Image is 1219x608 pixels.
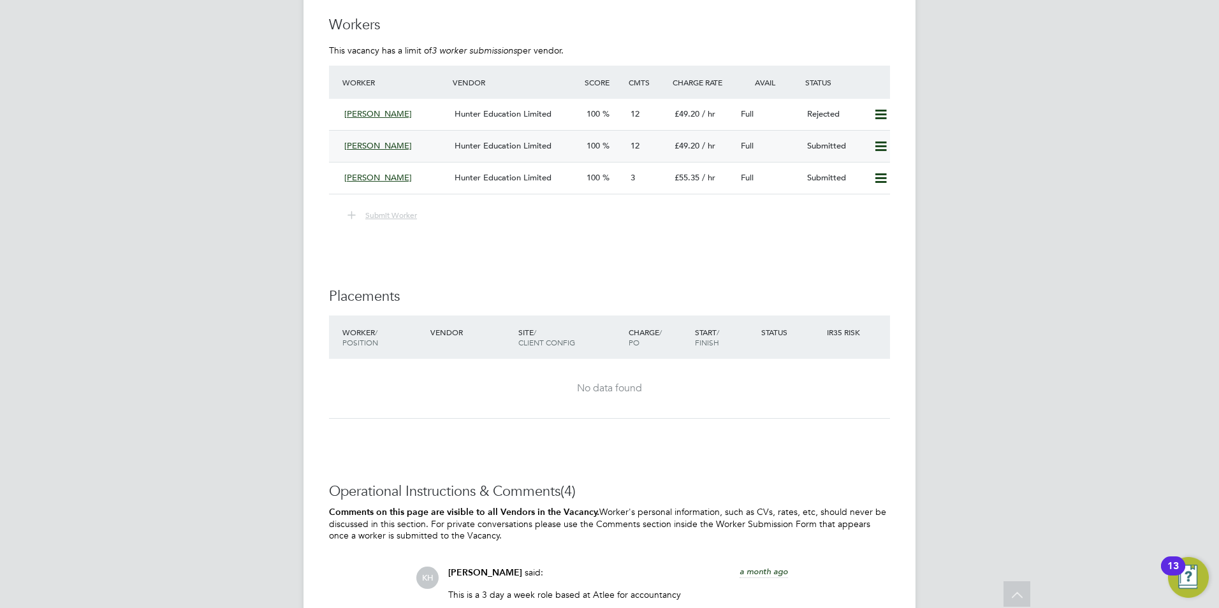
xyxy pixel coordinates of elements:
[741,140,754,151] span: Full
[525,567,543,578] span: said:
[625,321,692,354] div: Charge
[344,172,412,183] span: [PERSON_NAME]
[741,108,754,119] span: Full
[692,321,758,354] div: Start
[631,108,639,119] span: 12
[587,172,600,183] span: 100
[702,140,715,151] span: / hr
[365,210,417,220] span: Submit Worker
[344,108,412,119] span: [PERSON_NAME]
[449,71,581,94] div: Vendor
[329,482,890,501] h3: Operational Instructions & Comments
[560,482,576,500] span: (4)
[702,108,715,119] span: / hr
[631,140,639,151] span: 12
[339,321,427,354] div: Worker
[427,321,515,344] div: Vendor
[342,382,877,395] div: No data found
[455,172,551,183] span: Hunter Education Limited
[342,327,378,347] span: / Position
[587,140,600,151] span: 100
[329,45,890,56] p: This vacancy has a limit of per vendor.
[675,108,699,119] span: £49.20
[741,172,754,183] span: Full
[448,589,788,600] p: This is a 3 day a week role based at Atlee for accountancy
[329,507,599,518] b: Comments on this page are visible to all Vendors in the Vacancy.
[736,71,802,94] div: Avail
[1168,557,1209,598] button: Open Resource Center, 13 new notifications
[339,71,449,94] div: Worker
[629,327,662,347] span: / PO
[455,140,551,151] span: Hunter Education Limited
[695,327,719,347] span: / Finish
[740,566,788,577] span: a month ago
[675,140,699,151] span: £49.20
[448,567,522,578] span: [PERSON_NAME]
[702,172,715,183] span: / hr
[802,136,868,157] div: Submitted
[329,287,890,306] h3: Placements
[1167,566,1179,583] div: 13
[329,506,890,542] p: Worker's personal information, such as CVs, rates, etc, should never be discussed in this section...
[587,108,600,119] span: 100
[515,321,625,354] div: Site
[802,168,868,189] div: Submitted
[339,207,427,224] button: Submit Worker
[432,45,517,56] em: 3 worker submissions
[329,16,890,34] h3: Workers
[518,327,575,347] span: / Client Config
[455,108,551,119] span: Hunter Education Limited
[669,71,736,94] div: Charge Rate
[802,71,890,94] div: Status
[631,172,635,183] span: 3
[675,172,699,183] span: £55.35
[625,71,669,94] div: Cmts
[802,104,868,125] div: Rejected
[344,140,412,151] span: [PERSON_NAME]
[824,321,868,344] div: IR35 Risk
[758,321,824,344] div: Status
[581,71,625,94] div: Score
[416,567,439,589] span: KH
